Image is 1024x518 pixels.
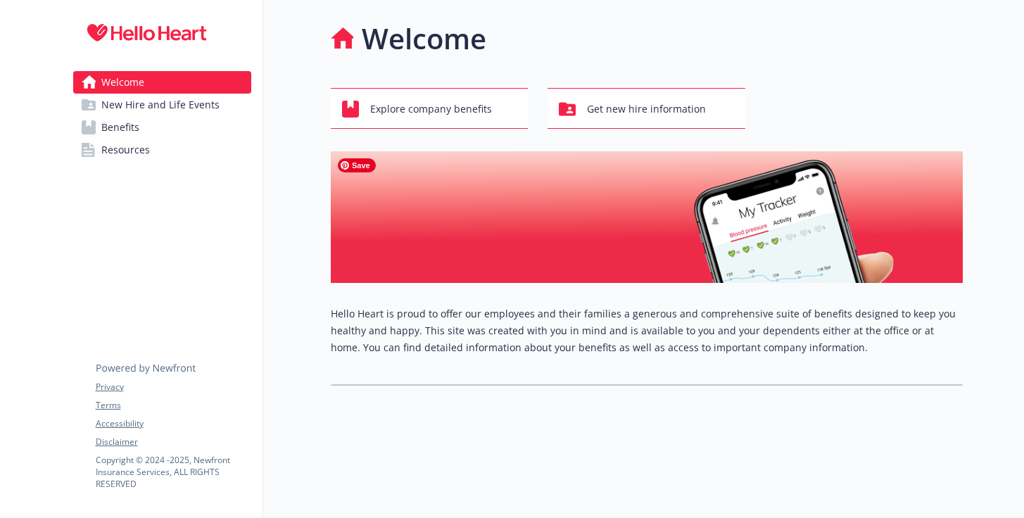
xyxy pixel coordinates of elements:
h1: Welcome [362,18,486,60]
a: Terms [96,399,251,412]
span: Explore company benefits [370,96,492,122]
span: Benefits [101,116,139,139]
img: overview page banner [331,151,963,283]
span: New Hire and Life Events [101,94,220,116]
a: Privacy [96,381,251,393]
button: Get new hire information [548,88,745,129]
button: Explore company benefits [331,88,529,129]
a: Welcome [73,71,251,94]
a: New Hire and Life Events [73,94,251,116]
p: Copyright © 2024 - 2025 , Newfront Insurance Services, ALL RIGHTS RESERVED [96,454,251,490]
p: Hello Heart is proud to offer our employees and their families a generous and comprehensive suite... [331,305,963,356]
a: Accessibility [96,417,251,430]
span: Resources [101,139,150,161]
a: Disclaimer [96,436,251,448]
span: Welcome [101,71,144,94]
a: Benefits [73,116,251,139]
a: Resources [73,139,251,161]
span: Save [338,158,376,172]
span: Get new hire information [587,96,706,122]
